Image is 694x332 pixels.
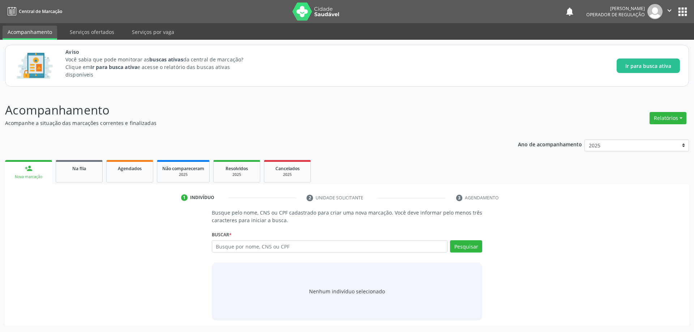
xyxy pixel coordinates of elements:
p: Ano de acompanhamento [518,139,582,148]
p: Acompanhamento [5,101,484,119]
img: Imagem de CalloutCard [14,49,55,82]
button: apps [676,5,689,18]
span: Agendados [118,165,142,172]
i:  [665,7,673,14]
button:  [663,4,676,19]
div: 1 [181,194,188,201]
div: Indivíduo [190,194,214,201]
input: Busque por nome, CNS ou CPF [212,240,448,253]
span: Aviso [65,48,257,56]
a: Acompanhamento [3,26,57,40]
span: Central de Marcação [19,8,62,14]
button: Relatórios [650,112,686,124]
div: person_add [25,164,33,172]
div: Nenhum indivíduo selecionado [309,288,385,295]
div: 2025 [269,172,305,177]
span: Operador de regulação [586,12,645,18]
div: 2025 [162,172,204,177]
a: Serviços ofertados [65,26,119,38]
button: Pesquisar [450,240,482,253]
div: 2025 [219,172,255,177]
p: Acompanhe a situação das marcações correntes e finalizadas [5,119,484,127]
strong: buscas ativas [149,56,183,63]
img: img [647,4,663,19]
strong: Ir para busca ativa [90,64,137,70]
span: Resolvidos [226,165,248,172]
span: Cancelados [275,165,300,172]
div: Nova marcação [10,174,47,180]
a: Serviços por vaga [127,26,179,38]
button: notifications [565,7,575,17]
button: Ir para busca ativa [617,59,680,73]
p: Busque pelo nome, CNS ou CPF cadastrado para criar uma nova marcação. Você deve informar pelo men... [212,209,483,224]
span: Na fila [72,165,86,172]
span: Não compareceram [162,165,204,172]
p: Você sabia que pode monitorar as da central de marcação? Clique em e acesse o relatório das busca... [65,56,257,78]
div: [PERSON_NAME] [586,5,645,12]
span: Ir para busca ativa [625,62,671,70]
label: Buscar [212,229,232,240]
a: Central de Marcação [5,5,62,17]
